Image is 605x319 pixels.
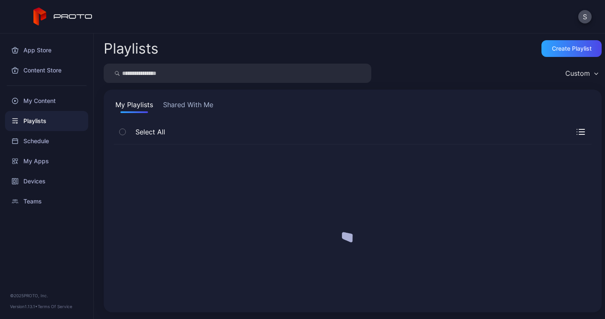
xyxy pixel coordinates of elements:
[5,111,88,131] a: Playlists
[5,40,88,60] a: App Store
[552,45,592,52] div: Create Playlist
[565,69,590,77] div: Custom
[5,60,88,80] a: Content Store
[5,151,88,171] a: My Apps
[131,127,165,137] span: Select All
[161,100,215,113] button: Shared With Me
[561,64,602,83] button: Custom
[114,100,155,113] button: My Playlists
[5,171,88,191] a: Devices
[541,40,602,57] button: Create Playlist
[5,191,88,211] a: Teams
[5,131,88,151] a: Schedule
[5,91,88,111] a: My Content
[578,10,592,23] button: S
[104,41,158,56] h2: Playlists
[10,304,38,309] span: Version 1.13.1 •
[38,304,72,309] a: Terms Of Service
[10,292,83,299] div: © 2025 PROTO, Inc.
